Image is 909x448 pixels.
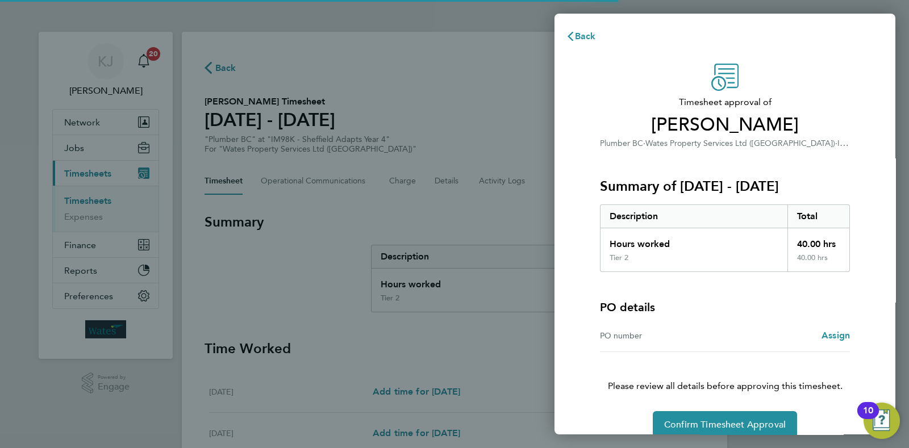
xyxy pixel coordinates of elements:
div: PO number [600,329,725,342]
span: · [643,139,645,148]
button: Open Resource Center, 10 new notifications [864,403,900,439]
button: Confirm Timesheet Approval [653,411,797,438]
p: Please review all details before approving this timesheet. [586,352,864,393]
div: Tier 2 [610,253,628,262]
button: Back [554,25,607,48]
div: Total [787,205,850,228]
div: Summary of 20 - 26 Sep 2025 [600,204,850,272]
h4: PO details [600,299,655,315]
span: · [835,139,837,148]
span: Back [575,31,596,41]
div: 40.00 hrs [787,228,850,253]
div: Hours worked [601,228,787,253]
a: Assign [822,329,850,342]
span: Wates Property Services Ltd ([GEOGRAPHIC_DATA]) [645,139,835,148]
span: Confirm Timesheet Approval [664,419,786,430]
span: [PERSON_NAME] [600,114,850,136]
span: Plumber BC [600,139,643,148]
div: Description [601,205,787,228]
h3: Summary of [DATE] - [DATE] [600,177,850,195]
div: 10 [863,411,873,425]
div: 40.00 hrs [787,253,850,271]
span: Assign [822,330,850,341]
span: Timesheet approval of [600,95,850,109]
